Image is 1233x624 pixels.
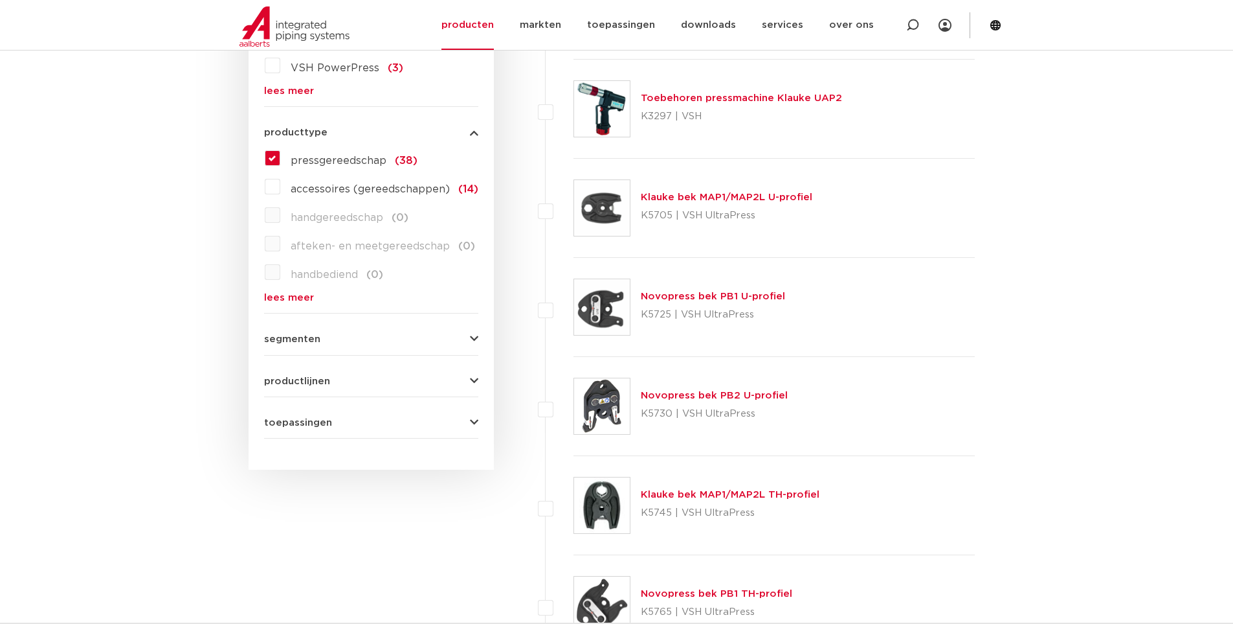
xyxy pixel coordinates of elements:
span: (38) [395,156,417,166]
span: VSH PowerPress [291,63,379,73]
span: pressgereedschap [291,156,386,166]
img: Thumbnail for Novopress bek PB2 U-profiel [574,378,630,434]
span: (3) [388,63,403,73]
span: afteken- en meetgereedschap [291,241,450,251]
img: Thumbnail for Toebehoren pressmachine Klauke UAP2 [574,81,630,137]
span: toepassingen [264,418,332,428]
a: lees meer [264,86,478,96]
span: (0) [458,241,475,251]
p: K3297 | VSH [641,106,842,127]
p: K5730 | VSH UltraPress [641,404,788,424]
button: productlijnen [264,376,478,386]
a: Novopress bek PB1 TH-profiel [641,589,792,599]
a: Toebehoren pressmachine Klauke UAP2 [641,93,842,103]
span: producttype [264,128,328,137]
span: (0) [366,270,383,280]
button: toepassingen [264,418,478,428]
span: handbediend [291,270,358,280]
a: Novopress bek PB2 U-profiel [641,391,788,400]
img: Thumbnail for Klauke bek MAP1/MAP2L U-profiel [574,180,630,236]
a: Novopress bek PB1 U-profiel [641,292,785,301]
button: segmenten [264,334,478,344]
span: handgereedschap [291,213,383,223]
p: K5725 | VSH UltraPress [641,305,785,325]
span: (14) [458,184,478,194]
a: Klauke bek MAP1/MAP2L TH-profiel [641,490,819,500]
a: lees meer [264,293,478,303]
p: K5745 | VSH UltraPress [641,503,819,524]
img: Thumbnail for Novopress bek PB1 U-profiel [574,279,630,335]
span: productlijnen [264,376,330,386]
button: producttype [264,128,478,137]
span: segmenten [264,334,320,344]
img: Thumbnail for Klauke bek MAP1/MAP2L TH-profiel [574,478,630,533]
span: (0) [392,213,408,223]
a: Klauke bek MAP1/MAP2L U-profiel [641,192,812,202]
p: K5705 | VSH UltraPress [641,205,812,226]
span: accessoires (gereedschappen) [291,184,450,194]
p: K5765 | VSH UltraPress [641,602,792,623]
